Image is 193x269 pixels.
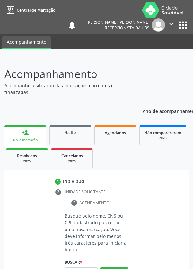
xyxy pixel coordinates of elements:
a: Acompanhamento [2,36,51,49]
span: Agendados [105,130,126,135]
img: img [152,18,165,32]
div: 1 [55,179,61,185]
div: Nova marcação [9,138,42,143]
span: Recepcionista da UBS [105,25,149,30]
button:  [165,18,177,32]
div: 2025 [11,159,43,164]
div: [PERSON_NAME] [PERSON_NAME] [87,20,149,25]
p: Busque pelo nome, CNS ou CPF cadastrado para criar uma nova marcação. Você deve informar pelo men... [65,213,128,253]
div: Indivíduo [63,179,84,185]
div: 2025 [56,159,88,164]
span: Não compareceram [144,130,181,135]
button: apps [177,20,189,31]
i:  [168,21,175,28]
span: Resolvidos [17,153,37,159]
div: 2025 [144,136,181,141]
div: person_add [22,129,29,136]
button: notifications [67,21,76,30]
label: Buscar [65,257,82,267]
a: Central de Marcação [4,5,55,15]
span: Cancelados [61,153,83,159]
span: Na fila [64,130,76,135]
p: Acompanhamento [4,66,133,82]
p: Acompanhe a situação das marcações correntes e finalizadas [4,82,133,96]
span: Central de Marcação [17,7,55,13]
